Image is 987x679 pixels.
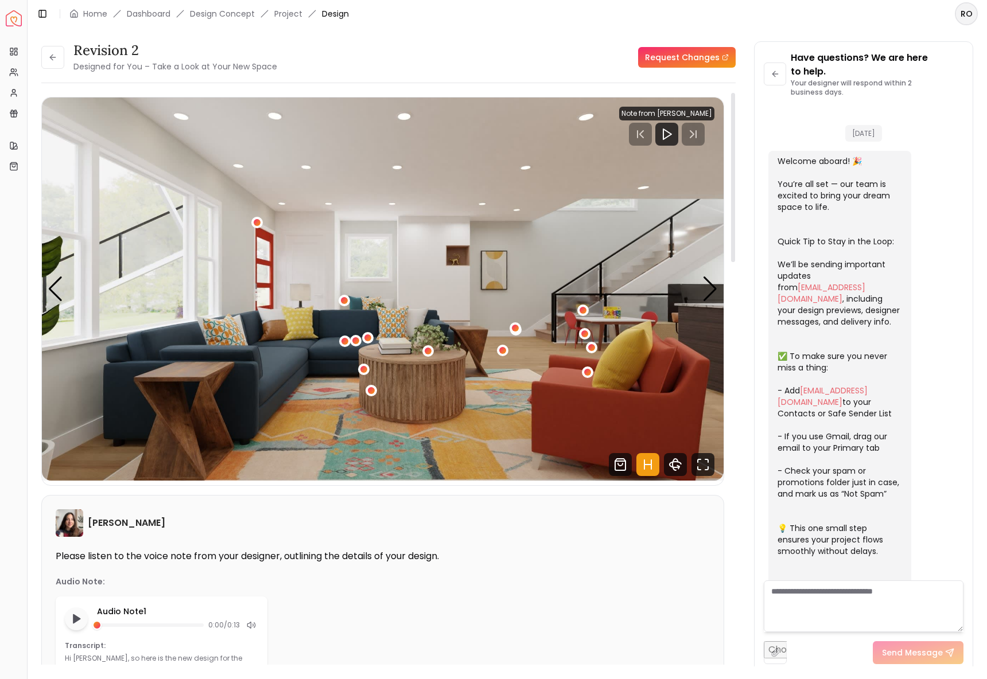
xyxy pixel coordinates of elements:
[6,10,22,26] a: Spacejoy
[778,282,865,305] a: [EMAIL_ADDRESS][DOMAIN_NAME]
[65,653,242,674] p: Hi [PERSON_NAME], so here is the new design for the living room. We can discuss an...
[97,606,258,617] p: Audio Note 1
[274,8,302,19] a: Project
[69,8,349,19] nav: breadcrumb
[73,61,277,72] small: Designed for You – Take a Look at Your New Space
[956,3,977,24] span: RO
[83,8,107,19] a: Home
[664,453,687,476] svg: 360 View
[619,107,714,120] div: Note from [PERSON_NAME]
[660,127,674,141] svg: Play
[42,97,724,481] div: Carousel
[42,97,724,481] img: Design Render 2
[56,576,105,587] p: Audio Note:
[6,10,22,26] img: Spacejoy Logo
[636,453,659,476] svg: Hotspots Toggle
[127,8,170,19] a: Dashboard
[778,155,900,660] div: Welcome aboard! 🎉 You’re all set — our team is excited to bring your dream space to life. Quick T...
[56,551,710,562] p: Please listen to the voice note from your designer, outlining the details of your design.
[42,97,724,481] div: 1 / 5
[186,664,225,676] button: Read more
[190,8,255,19] li: Design Concept
[845,125,882,142] span: [DATE]
[791,51,963,79] p: Have questions? We are here to help.
[73,41,277,60] h3: Revision 2
[955,2,978,25] button: RO
[244,618,258,632] div: Mute audio
[48,276,63,302] div: Previous slide
[778,385,868,408] a: [EMAIL_ADDRESS][DOMAIN_NAME]
[609,453,632,476] svg: Shop Products from this design
[322,8,349,19] span: Design
[208,621,240,630] span: 0:00 / 0:13
[88,516,165,530] h6: [PERSON_NAME]
[65,607,88,630] button: Play audio note
[702,276,718,302] div: Next slide
[791,79,963,97] p: Your designer will respond within 2 business days.
[65,641,258,650] p: Transcript:
[56,509,83,537] img: Maria Castillero
[638,47,736,68] a: Request Changes
[691,453,714,476] svg: Fullscreen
